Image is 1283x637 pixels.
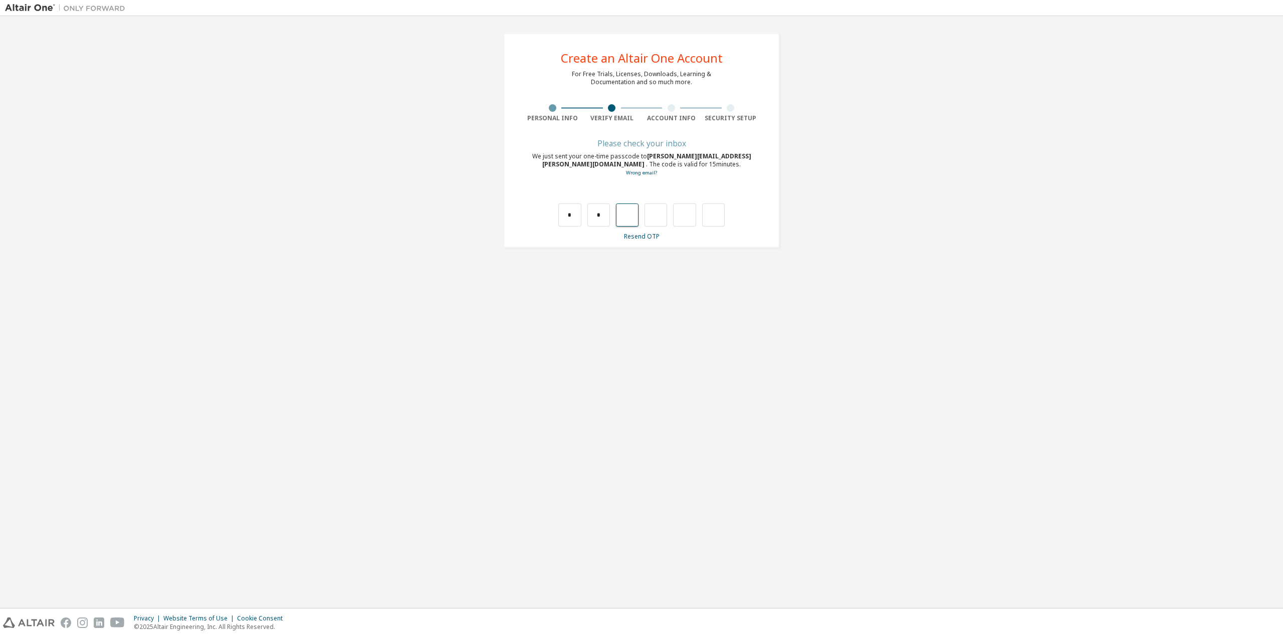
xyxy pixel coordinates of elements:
div: Create an Altair One Account [561,52,723,64]
p: © 2025 Altair Engineering, Inc. All Rights Reserved. [134,622,289,631]
div: Privacy [134,614,163,622]
div: Website Terms of Use [163,614,237,622]
div: Security Setup [701,114,761,122]
div: Cookie Consent [237,614,289,622]
div: Account Info [641,114,701,122]
div: For Free Trials, Licenses, Downloads, Learning & Documentation and so much more. [572,70,711,86]
span: [PERSON_NAME][EMAIL_ADDRESS][PERSON_NAME][DOMAIN_NAME] [542,152,751,168]
a: Resend OTP [624,232,660,241]
img: Altair One [5,3,130,13]
img: instagram.svg [77,617,88,628]
div: Personal Info [523,114,582,122]
img: altair_logo.svg [3,617,55,628]
div: We just sent your one-time passcode to . The code is valid for 15 minutes. [523,152,760,177]
div: Please check your inbox [523,140,760,146]
img: facebook.svg [61,617,71,628]
div: Verify Email [582,114,642,122]
a: Go back to the registration form [626,169,657,176]
img: linkedin.svg [94,617,104,628]
img: youtube.svg [110,617,125,628]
